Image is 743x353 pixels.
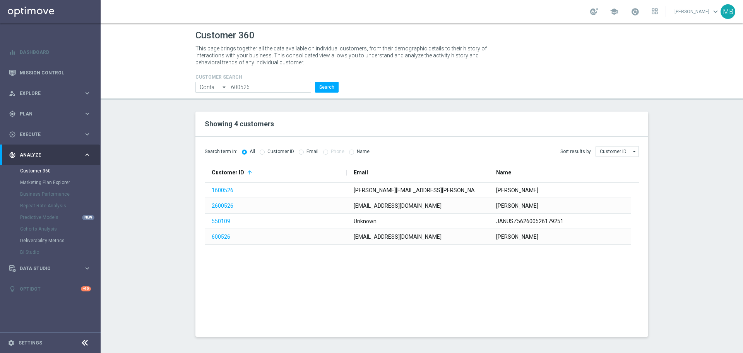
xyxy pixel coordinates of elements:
[205,120,274,128] span: Showing 4 customers
[212,169,244,176] span: Customer ID
[9,110,16,117] i: gps_fixed
[20,200,100,212] div: Repeat Rate Analysis
[212,203,233,209] a: 2600526
[331,149,344,155] label: Phone
[496,203,538,209] span: [PERSON_NAME]
[9,70,91,76] button: Mission Control
[9,286,16,293] i: lightbulb
[212,218,230,224] a: 550109
[20,212,100,223] div: Predictive Models
[20,188,100,200] div: Business Performance
[9,111,91,117] button: gps_fixed Plan keyboard_arrow_right
[357,149,370,155] label: Name
[496,187,538,193] span: [PERSON_NAME]
[721,4,735,19] div: MB
[195,82,229,93] input: Contains
[20,246,100,258] div: BI Studio
[9,49,91,55] button: equalizer Dashboard
[596,146,639,157] input: Customer ID
[20,168,80,174] a: Customer 360
[306,149,318,155] label: Email
[20,279,81,299] a: Optibot
[82,215,94,220] div: NEW
[195,30,648,41] h1: Customer 360
[20,62,91,83] a: Mission Control
[195,45,493,66] p: This page brings together all the data available on individual customers, from their demographic ...
[9,62,91,83] div: Mission Control
[711,7,720,16] span: keyboard_arrow_down
[20,165,100,177] div: Customer 360
[9,152,91,158] button: track_changes Analyze keyboard_arrow_right
[84,151,91,158] i: keyboard_arrow_right
[9,131,84,138] div: Execute
[212,234,230,240] a: 600526
[610,7,618,16] span: school
[9,279,91,299] div: Optibot
[354,234,442,240] span: [EMAIL_ADDRESS][DOMAIN_NAME]
[229,82,311,93] input: Enter CID, Email, name or phone
[496,234,538,240] span: [PERSON_NAME]
[20,235,100,246] div: Deliverability Metrics
[9,90,84,97] div: Explore
[84,131,91,138] i: keyboard_arrow_right
[9,152,16,158] i: track_changes
[20,238,80,244] a: Deliverability Metrics
[631,146,639,157] i: arrow_drop_down
[9,42,91,62] div: Dashboard
[9,49,16,56] i: equalizer
[9,90,91,96] button: person_search Explore keyboard_arrow_right
[354,187,526,193] span: [PERSON_NAME][EMAIL_ADDRESS][PERSON_NAME][DOMAIN_NAME]
[9,110,84,117] div: Plan
[354,203,442,209] span: [EMAIL_ADDRESS][DOMAIN_NAME]
[20,132,84,137] span: Execute
[20,153,84,157] span: Analyze
[20,112,84,116] span: Plan
[8,339,15,346] i: settings
[195,74,339,80] h4: CUSTOMER SEARCH
[267,149,294,155] label: Customer ID
[9,286,91,292] button: lightbulb Optibot +10
[9,265,84,272] div: Data Studio
[354,169,368,176] span: Email
[354,218,377,224] span: Unknown
[20,223,100,235] div: Cohorts Analysis
[205,183,631,198] div: Press SPACE to select this row.
[9,131,91,138] button: play_circle_outline Execute keyboard_arrow_right
[20,266,84,271] span: Data Studio
[20,42,91,62] a: Dashboard
[250,149,255,155] label: All
[212,187,233,193] a: 1600526
[9,265,91,272] button: Data Studio keyboard_arrow_right
[20,179,80,186] a: Marketing Plan Explorer
[205,198,631,214] div: Press SPACE to select this row.
[560,148,591,155] span: Sort results by
[221,82,228,92] i: arrow_drop_down
[9,90,16,97] i: person_search
[315,82,339,93] button: Search
[9,152,84,158] div: Analyze
[205,229,631,245] div: Press SPACE to select this row.
[84,90,91,97] i: keyboard_arrow_right
[20,177,100,188] div: Marketing Plan Explorer
[496,218,563,224] span: JANUSZ562600526179251
[20,91,84,96] span: Explore
[205,148,237,155] span: Search term in:
[84,265,91,272] i: keyboard_arrow_right
[81,286,91,291] div: +10
[496,169,511,176] span: Name
[205,214,631,229] div: Press SPACE to select this row.
[19,341,42,345] a: Settings
[84,110,91,117] i: keyboard_arrow_right
[674,6,721,17] a: [PERSON_NAME]keyboard_arrow_down
[9,131,16,138] i: play_circle_outline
